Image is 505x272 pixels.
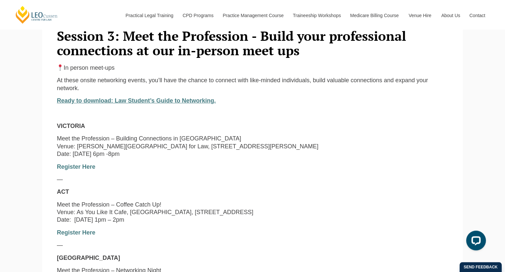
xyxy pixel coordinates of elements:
a: Practice Management Course [218,1,288,30]
a: CPD Programs [178,1,218,30]
a: Venue Hire [404,1,436,30]
p: At these onsite networking events, you’ll have the chance to connect with like-minded individuals... [57,77,448,92]
strong: VICTORIA [57,123,85,129]
a: Traineeship Workshops [288,1,345,30]
a: Register Here [57,229,95,236]
a: Practical Legal Training [121,1,178,30]
img: 📍 [57,64,63,70]
a: About Us [436,1,465,30]
p: Meet the Profession – Coffee Catch Up! Venue: As You Like It Cafe, [GEOGRAPHIC_DATA], [STREET_ADD... [57,201,448,224]
a: Register Here [57,163,95,170]
a: [PERSON_NAME] Centre for Law [15,5,59,24]
strong: ACT [57,188,69,195]
a: Ready to download: Law Student’s Guide to Networking. [57,97,216,104]
h2: Session 3: Meet the Profession - Build your professional connections at our in-person meet ups [57,29,448,58]
p: — [57,241,448,249]
p: — [57,176,448,183]
iframe: LiveChat chat widget [461,228,489,256]
strong: [GEOGRAPHIC_DATA] [57,255,120,261]
p: Meet the Profession – Building Connections in [GEOGRAPHIC_DATA] Venue: [PERSON_NAME][GEOGRAPHIC_D... [57,135,448,158]
a: Medicare Billing Course [345,1,404,30]
p: In person meet-ups [57,64,448,72]
a: Contact [465,1,490,30]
